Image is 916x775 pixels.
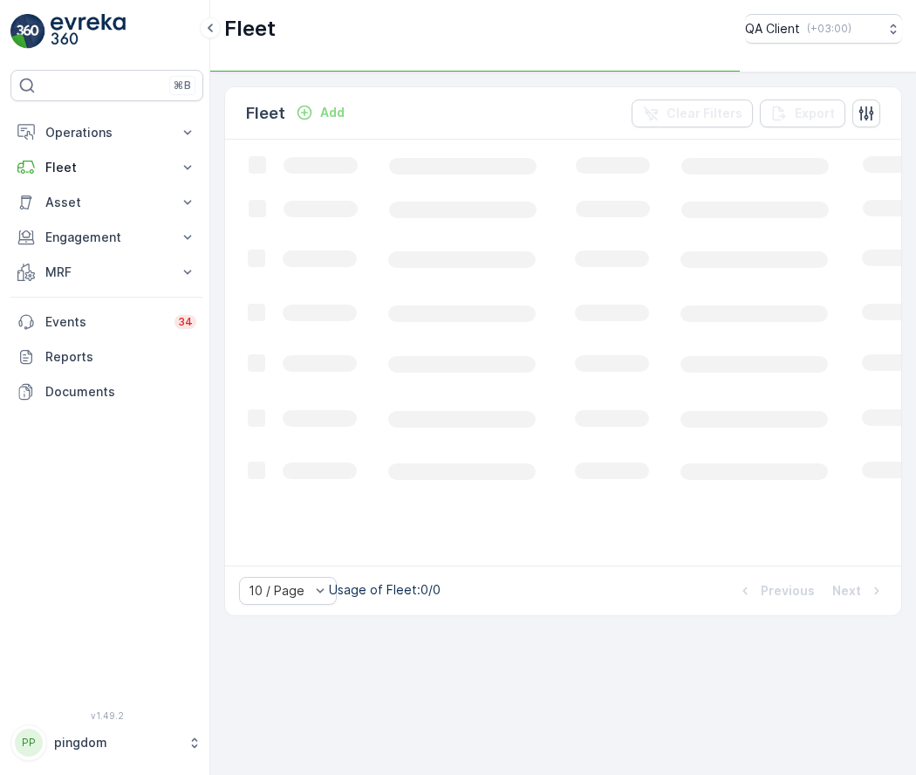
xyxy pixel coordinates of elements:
[832,582,861,600] p: Next
[45,229,168,246] p: Engagement
[831,580,887,601] button: Next
[10,185,203,220] button: Asset
[45,264,168,281] p: MRF
[45,194,168,211] p: Asset
[10,14,45,49] img: logo
[45,124,168,141] p: Operations
[10,220,203,255] button: Engagement
[10,115,203,150] button: Operations
[320,104,345,121] p: Add
[666,105,742,122] p: Clear Filters
[45,383,196,401] p: Documents
[10,710,203,721] span: v 1.49.2
[795,105,835,122] p: Export
[10,374,203,409] a: Documents
[10,305,203,339] a: Events34
[15,729,43,757] div: PP
[760,99,845,127] button: Export
[10,724,203,761] button: PPpingdom
[246,101,285,126] p: Fleet
[224,15,276,43] p: Fleet
[45,313,164,331] p: Events
[174,79,191,93] p: ⌘B
[807,22,851,36] p: ( +03:00 )
[10,255,203,290] button: MRF
[632,99,753,127] button: Clear Filters
[51,14,126,49] img: logo_light-DOdMpM7g.png
[10,339,203,374] a: Reports
[54,734,179,751] p: pingdom
[329,581,441,599] p: Usage of Fleet : 0/0
[45,348,196,366] p: Reports
[10,150,203,185] button: Fleet
[45,159,168,176] p: Fleet
[745,14,902,44] button: QA Client(+03:00)
[289,102,352,123] button: Add
[761,582,815,600] p: Previous
[745,20,800,38] p: QA Client
[178,315,193,329] p: 34
[735,580,817,601] button: Previous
